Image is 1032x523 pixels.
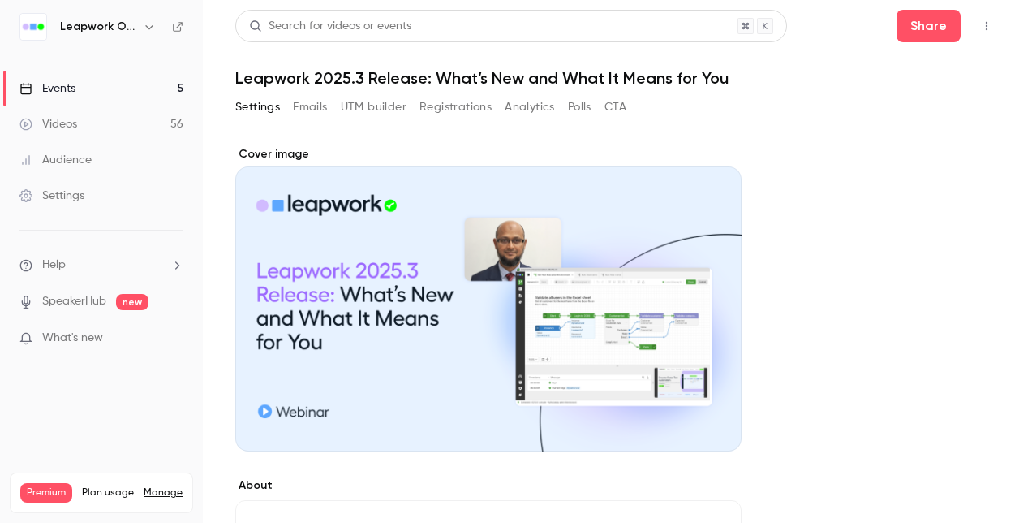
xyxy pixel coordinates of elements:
span: Plan usage [82,486,134,499]
li: help-dropdown-opener [19,257,183,274]
div: Audience [19,152,92,168]
div: Settings [19,188,84,204]
section: Cover image [235,146,742,452]
iframe: Noticeable Trigger [164,331,183,346]
div: Search for videos or events [249,18,411,35]
img: Leapwork Online Event [20,14,46,40]
button: UTM builder [341,94,406,120]
span: Premium [20,483,72,503]
label: Cover image [235,146,742,162]
a: Manage [144,486,183,499]
button: Share [897,10,961,42]
button: Polls [568,94,591,120]
button: Settings [235,94,280,120]
span: Help [42,257,66,274]
button: CTA [604,94,626,120]
h1: Leapwork 2025.3 Release: What’s New and What It Means for You [235,68,1000,88]
div: Videos [19,116,77,132]
div: Events [19,80,75,97]
button: Registrations [419,94,492,120]
button: Emails [293,94,327,120]
button: Analytics [505,94,555,120]
h6: Leapwork Online Event [60,19,136,35]
a: SpeakerHub [42,293,106,310]
label: About [235,478,742,494]
span: new [116,294,148,310]
span: What's new [42,330,103,347]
